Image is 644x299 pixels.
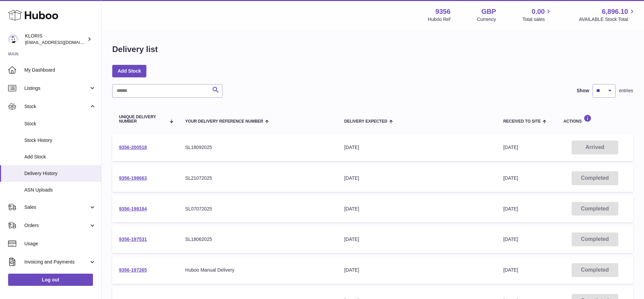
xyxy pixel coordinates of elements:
[185,236,331,243] div: SL18062025
[24,170,96,177] span: Delivery History
[503,119,541,124] span: Received to Site
[24,137,96,144] span: Stock History
[119,115,166,124] span: Unique Delivery Number
[185,144,331,151] div: SL18092025
[577,88,589,94] label: Show
[24,241,96,247] span: Usage
[344,236,490,243] div: [DATE]
[344,144,490,151] div: [DATE]
[112,65,146,77] a: Add Stock
[25,33,86,46] div: KLORIS
[185,267,331,273] div: Huboo Manual Delivery
[24,85,89,92] span: Listings
[503,145,518,150] span: [DATE]
[119,267,147,273] a: 9356-197265
[579,16,636,23] span: AVAILABLE Stock Total
[8,274,93,286] a: Log out
[119,175,147,181] a: 9356-198663
[24,259,89,265] span: Invoicing and Payments
[185,175,331,181] div: SL21072025
[119,236,147,242] a: 9356-197531
[24,222,89,229] span: Orders
[522,7,552,23] a: 0.00 Total sales
[24,67,96,73] span: My Dashboard
[24,187,96,193] span: ASN Uploads
[477,16,496,23] div: Currency
[619,88,633,94] span: entries
[24,204,89,210] span: Sales
[344,175,490,181] div: [DATE]
[564,115,626,124] div: Actions
[344,206,490,212] div: [DATE]
[503,175,518,181] span: [DATE]
[119,145,147,150] a: 9356-200518
[185,119,263,124] span: Your Delivery Reference Number
[24,121,96,127] span: Stock
[344,267,490,273] div: [DATE]
[24,103,89,110] span: Stock
[522,16,552,23] span: Total sales
[24,154,96,160] span: Add Stock
[185,206,331,212] div: SL07072025
[25,40,99,45] span: [EMAIL_ADDRESS][DOMAIN_NAME]
[8,34,18,44] img: huboo@kloriscbd.com
[435,7,451,16] strong: 9356
[503,206,518,211] span: [DATE]
[112,44,158,55] h1: Delivery list
[344,119,387,124] span: Delivery Expected
[503,267,518,273] span: [DATE]
[579,7,636,23] a: 6,896.10 AVAILABLE Stock Total
[481,7,496,16] strong: GBP
[119,206,147,211] a: 9356-198184
[503,236,518,242] span: [DATE]
[602,7,628,16] span: 6,896.10
[428,16,451,23] div: Huboo Ref
[532,7,545,16] span: 0.00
